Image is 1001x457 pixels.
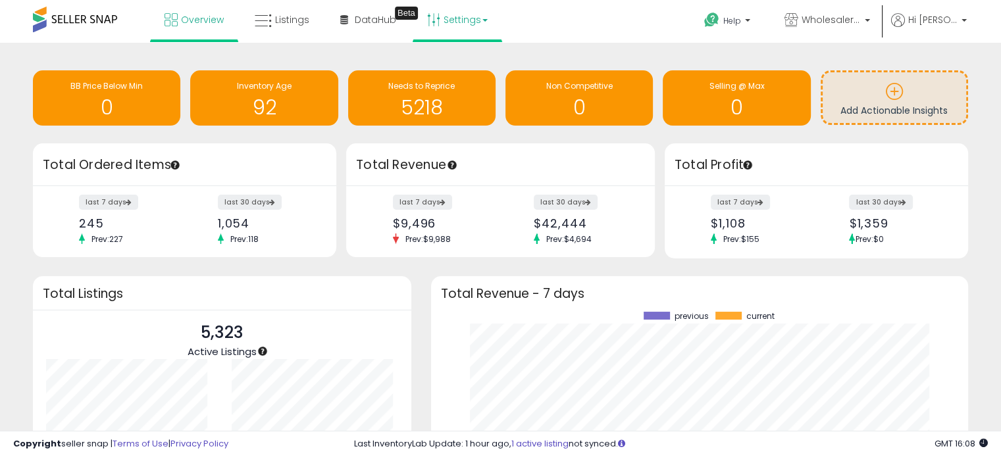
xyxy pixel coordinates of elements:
[237,80,292,91] span: Inventory Age
[446,159,458,171] div: Tooltip anchor
[908,13,958,26] span: Hi [PERSON_NAME]
[169,159,181,171] div: Tooltip anchor
[395,7,418,20] div: Tooltip anchor
[70,80,143,91] span: BB Price Below Min
[393,216,491,230] div: $9,496
[224,233,265,245] span: Prev: 118
[275,13,309,26] span: Listings
[618,439,625,448] i: Click here to read more about un-synced listings.
[190,70,338,126] a: Inventory Age 92
[505,70,653,126] a: Non Competitive 0
[663,70,810,126] a: Selling @ Max 0
[354,438,988,450] div: Last InventoryLab Update: 1 hour ago, not synced.
[43,156,326,174] h3: Total Ordered Items
[13,437,61,450] strong: Copyright
[746,312,775,321] span: current
[742,159,754,171] div: Tooltip anchor
[181,13,224,26] span: Overview
[355,13,396,26] span: DataHub
[399,233,457,245] span: Prev: $9,988
[540,233,598,245] span: Prev: $4,694
[79,216,174,230] div: 245
[170,437,228,450] a: Privacy Policy
[675,312,709,321] span: previous
[13,438,228,450] div: seller snap | |
[855,233,883,245] span: Prev: $0
[441,289,958,299] h3: Total Revenue - 7 days
[188,320,257,345] p: 5,323
[113,437,168,450] a: Terms of Use
[711,216,806,230] div: $1,108
[393,195,452,210] label: last 7 days
[849,216,944,230] div: $1,359
[85,233,130,245] span: Prev: 227
[534,216,632,230] div: $42,444
[711,195,770,210] label: last 7 days
[79,195,138,210] label: last 7 days
[823,72,966,123] a: Add Actionable Insights
[512,97,646,118] h1: 0
[33,70,180,126] a: BB Price Below Min 0
[388,80,455,91] span: Needs to Reprice
[704,12,720,28] i: Get Help
[891,13,967,43] a: Hi [PERSON_NAME]
[546,80,613,91] span: Non Competitive
[802,13,861,26] span: Wholesaler AZ
[39,97,174,118] h1: 0
[257,345,269,357] div: Tooltip anchor
[43,289,401,299] h3: Total Listings
[356,156,645,174] h3: Total Revenue
[348,70,496,126] a: Needs to Reprice 5218
[717,233,766,245] span: Prev: $155
[218,195,282,210] label: last 30 days
[188,345,257,358] span: Active Listings
[511,437,569,450] a: 1 active listing
[675,156,958,174] h3: Total Profit
[849,195,913,210] label: last 30 days
[197,97,331,118] h1: 92
[709,80,764,91] span: Selling @ Max
[723,15,741,26] span: Help
[694,2,763,43] a: Help
[355,97,489,118] h1: 5218
[935,437,988,450] span: 2025-09-11 16:08 GMT
[534,195,598,210] label: last 30 days
[669,97,804,118] h1: 0
[840,104,948,117] span: Add Actionable Insights
[218,216,313,230] div: 1,054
